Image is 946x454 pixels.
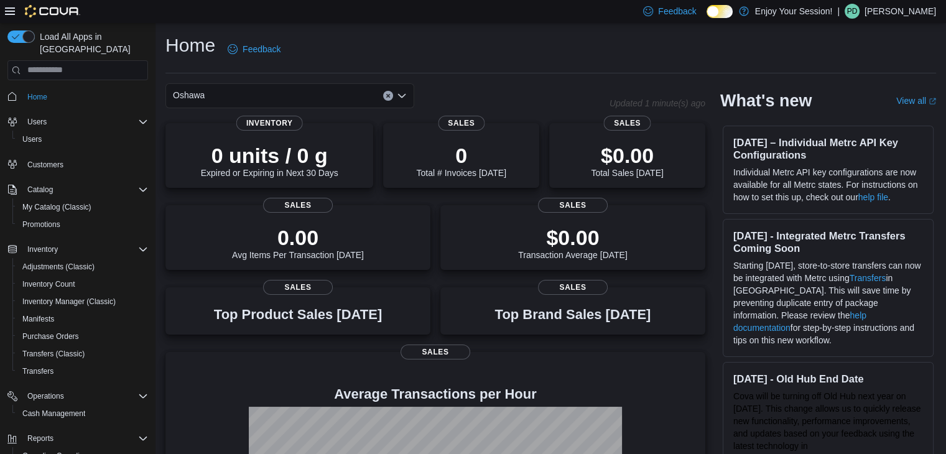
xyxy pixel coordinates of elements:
[175,387,695,402] h4: Average Transactions per Hour
[201,143,338,178] div: Expired or Expiring in Next 30 Days
[2,88,153,106] button: Home
[17,200,96,215] a: My Catalog (Classic)
[538,198,608,213] span: Sales
[383,91,393,101] button: Clear input
[22,114,52,129] button: Users
[12,216,153,233] button: Promotions
[27,433,53,443] span: Reports
[591,143,663,178] div: Total Sales [DATE]
[2,155,153,174] button: Customers
[610,98,705,108] p: Updated 1 minute(s) ago
[27,117,47,127] span: Users
[707,5,733,18] input: Dark Mode
[733,229,923,254] h3: [DATE] - Integrated Metrc Transfers Coming Soon
[17,346,90,361] a: Transfers (Classic)
[22,431,148,446] span: Reports
[232,225,364,250] p: 0.00
[865,4,936,19] p: [PERSON_NAME]
[17,132,47,147] a: Users
[22,279,75,289] span: Inventory Count
[263,280,333,295] span: Sales
[22,389,148,404] span: Operations
[22,431,58,446] button: Reports
[397,91,407,101] button: Open list of options
[518,225,628,260] div: Transaction Average [DATE]
[17,346,148,361] span: Transfers (Classic)
[22,314,54,324] span: Manifests
[236,116,303,131] span: Inventory
[27,160,63,170] span: Customers
[22,182,58,197] button: Catalog
[17,217,148,232] span: Promotions
[27,92,47,102] span: Home
[733,259,923,346] p: Starting [DATE], store-to-store transfers can now be integrated with Metrc using in [GEOGRAPHIC_D...
[416,143,506,168] p: 0
[416,143,506,178] div: Total # Invoices [DATE]
[22,157,68,172] a: Customers
[17,217,65,232] a: Promotions
[22,157,148,172] span: Customers
[12,131,153,148] button: Users
[591,143,663,168] p: $0.00
[896,96,936,106] a: View allExternal link
[22,242,63,257] button: Inventory
[12,293,153,310] button: Inventory Manager (Classic)
[17,329,84,344] a: Purchase Orders
[518,225,628,250] p: $0.00
[12,310,153,328] button: Manifests
[12,345,153,363] button: Transfers (Classic)
[847,4,858,19] span: PD
[17,406,90,421] a: Cash Management
[232,225,364,260] div: Avg Items Per Transaction [DATE]
[929,98,936,105] svg: External link
[12,363,153,380] button: Transfers
[22,349,85,359] span: Transfers (Classic)
[845,4,860,19] div: Paige Dyck
[22,134,42,144] span: Users
[12,276,153,293] button: Inventory Count
[495,307,651,322] h3: Top Brand Sales [DATE]
[22,90,52,104] a: Home
[17,259,148,274] span: Adjustments (Classic)
[17,294,121,309] a: Inventory Manager (Classic)
[17,277,80,292] a: Inventory Count
[733,166,923,203] p: Individual Metrc API key configurations are now available for all Metrc states. For instructions ...
[604,116,651,131] span: Sales
[22,89,148,104] span: Home
[438,116,485,131] span: Sales
[2,181,153,198] button: Catalog
[733,310,866,333] a: help documentation
[12,405,153,422] button: Cash Management
[223,37,285,62] a: Feedback
[25,5,80,17] img: Cova
[12,328,153,345] button: Purchase Orders
[22,220,60,229] span: Promotions
[17,406,148,421] span: Cash Management
[850,273,886,283] a: Transfers
[17,200,148,215] span: My Catalog (Classic)
[12,258,153,276] button: Adjustments (Classic)
[22,409,85,419] span: Cash Management
[17,329,148,344] span: Purchase Orders
[22,366,53,376] span: Transfers
[12,198,153,216] button: My Catalog (Classic)
[17,294,148,309] span: Inventory Manager (Classic)
[27,244,58,254] span: Inventory
[2,241,153,258] button: Inventory
[27,391,64,401] span: Operations
[243,43,281,55] span: Feedback
[17,259,100,274] a: Adjustments (Classic)
[2,113,153,131] button: Users
[17,312,59,327] a: Manifests
[720,91,812,111] h2: What's new
[858,192,888,202] a: help file
[17,277,148,292] span: Inventory Count
[17,364,148,379] span: Transfers
[173,88,205,103] span: Oshawa
[733,373,923,385] h3: [DATE] - Old Hub End Date
[165,33,215,58] h1: Home
[837,4,840,19] p: |
[27,185,53,195] span: Catalog
[401,345,470,359] span: Sales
